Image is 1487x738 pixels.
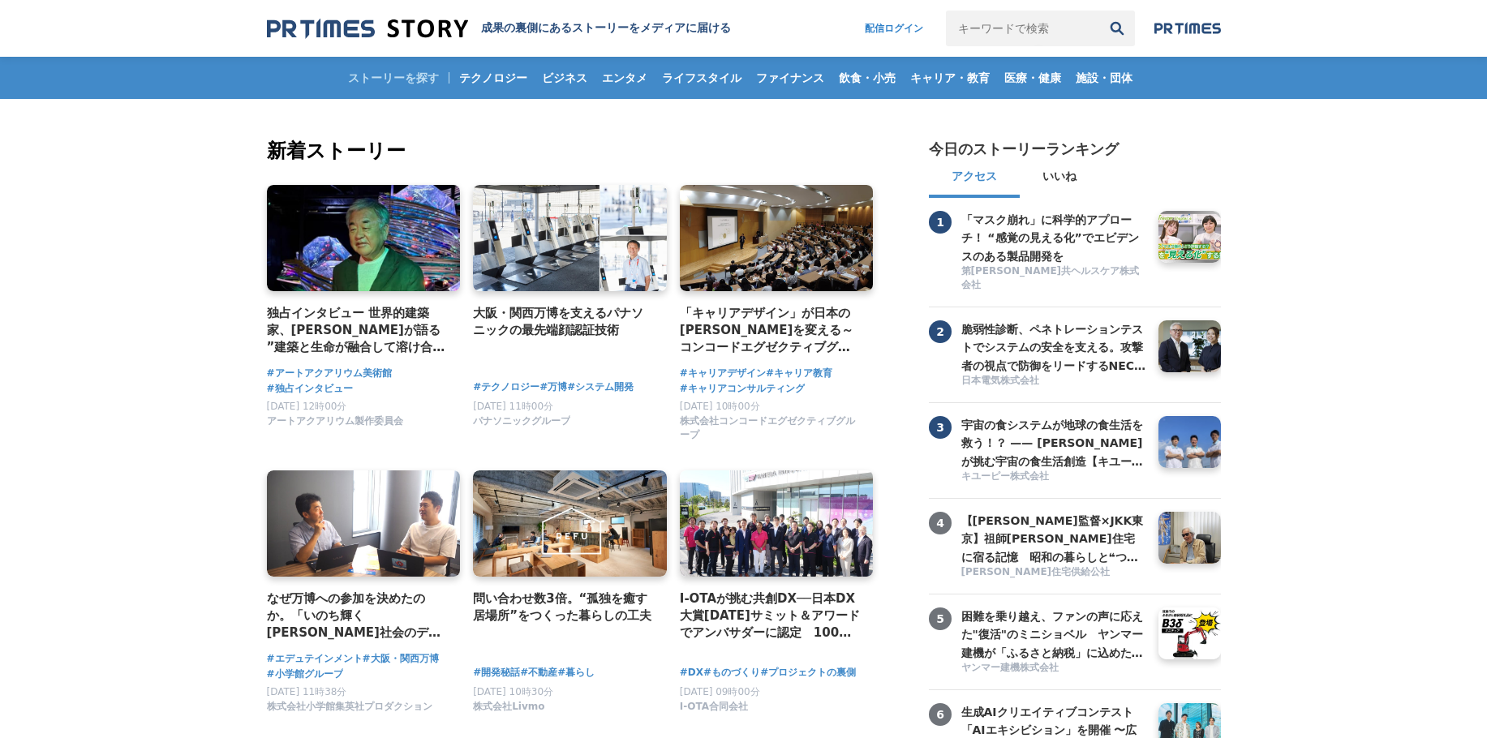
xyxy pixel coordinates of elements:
[267,686,347,697] span: [DATE] 11時38分
[481,21,731,36] h1: 成果の裏側にあるストーリーをメディアに届ける
[832,71,902,85] span: 飲食・小売
[904,71,996,85] span: キャリア・教育
[557,665,595,680] span: #暮らし
[267,651,363,667] a: #エデュテインメント
[473,665,520,680] span: #開発秘話
[267,136,877,165] h2: 新着ストーリー
[680,433,861,444] a: 株式会社コンコードエグゼクティブグループ
[961,416,1146,470] h3: 宇宙の食システムが地球の食生活を救う！？ —— [PERSON_NAME]が挑む宇宙の食生活創造【キユーピー ミライ研究員】
[473,401,553,412] span: [DATE] 11時00分
[267,667,343,682] a: #小学館グループ
[998,71,1068,85] span: 医療・健康
[961,565,1111,579] span: [PERSON_NAME]住宅供給公社
[655,71,748,85] span: ライフスタイル
[961,320,1146,372] a: 脆弱性診断、ペネトレーションテストでシステムの安全を支える。攻撃者の視点で防御をリードするNECの「リスクハンティングチーム」
[961,607,1146,659] a: 困難を乗り越え、ファンの声に応えた"復活"のミニショベル ヤンマー建機が「ふるさと納税」に込めた、ものづくりへの誇りと地域への想い
[766,366,832,381] span: #キャリア教育
[267,18,731,40] a: 成果の裏側にあるストーリーをメディアに届ける 成果の裏側にあるストーリーをメディアに届ける
[473,304,654,340] a: 大阪・関西万博を支えるパナソニックの最先端顔認証技術
[961,470,1146,485] a: キユーピー株式会社
[473,686,553,697] span: [DATE] 10時30分
[267,304,448,357] a: 独占インタビュー 世界的建築家、[PERSON_NAME]が語る ”建築と生命が融合して溶け合うような世界” アートアクアリウム美術館 GINZA コラボレーション作品「金魚の石庭」
[680,665,703,680] a: #DX
[1099,11,1135,46] button: 検索
[946,11,1099,46] input: キーワードで検索
[267,590,448,642] a: なぜ万博への参加を決めたのか。「いのち輝く[PERSON_NAME]社会のデザイン」の実現に向けて、エデュテインメントの可能性を追求するプロジェクト。
[961,470,1049,483] span: キユーピー株式会社
[520,665,557,680] span: #不動産
[849,11,939,46] a: 配信ログイン
[961,416,1146,468] a: 宇宙の食システムが地球の食生活を救う！？ —— [PERSON_NAME]が挑む宇宙の食生活創造【キユーピー ミライ研究員】
[567,380,634,395] a: #システム開発
[1069,57,1139,99] a: 施設・団体
[929,159,1020,198] button: アクセス
[961,320,1146,375] h3: 脆弱性診断、ペネトレーションテストでシステムの安全を支える。攻撃者の視点で防御をリードするNECの「リスクハンティングチーム」
[961,607,1146,662] h3: 困難を乗り越え、ファンの声に応えた"復活"のミニショベル ヤンマー建機が「ふるさと納税」に込めた、ものづくりへの誇りと地域への想い
[473,419,570,431] a: パナソニックグループ
[267,401,347,412] span: [DATE] 12時00分
[473,700,544,714] span: 株式会社Livmo
[929,416,952,439] span: 3
[929,607,952,630] span: 5
[1020,159,1099,198] button: いいね
[961,661,1146,676] a: ヤンマー建機株式会社
[535,71,594,85] span: ビジネス
[929,512,952,534] span: 4
[680,700,748,714] span: I-OTA合同会社
[363,651,439,667] a: #大阪・関西万博
[961,264,1146,292] span: 第[PERSON_NAME]共ヘルスケア株式会社
[1069,71,1139,85] span: 施設・団体
[267,414,403,428] span: アートアクアリウム製作委員会
[453,71,534,85] span: テクノロジー
[267,419,403,431] a: アートアクアリウム製作委員会
[655,57,748,99] a: ライフスタイル
[929,703,952,726] span: 6
[961,565,1146,581] a: [PERSON_NAME]住宅供給公社
[929,139,1119,159] h2: 今日のストーリーランキング
[680,590,861,642] a: I-OTAが挑む共創DX──日本DX大賞[DATE]サミット＆アワードでアンバサダーに認定 100社連携で拓く“共感される製造業DX”の新たな地平
[680,304,861,357] a: 「キャリアデザイン」が日本の[PERSON_NAME]を変える～コンコードエグゼクティブグループの挑戦
[595,71,654,85] span: エンタメ
[929,320,952,343] span: 2
[267,18,468,40] img: 成果の裏側にあるストーリーをメディアに届ける
[961,211,1146,265] h3: 「マスク崩れ」に科学的アプローチ！ “感覚の見える化”でエビデンスのある製品開発を
[961,211,1146,263] a: 「マスク崩れ」に科学的アプローチ！ “感覚の見える化”でエビデンスのある製品開発を
[750,71,831,85] span: ファイナンス
[680,705,748,716] a: I-OTA合同会社
[998,57,1068,99] a: 医療・健康
[539,380,567,395] span: #万博
[961,374,1146,389] a: 日本電気株式会社
[267,381,353,397] a: #独占インタビュー
[473,380,539,395] a: #テクノロジー
[750,57,831,99] a: ファイナンス
[703,665,760,680] a: #ものづくり
[760,665,856,680] a: #プロジェクトの裏側
[961,264,1146,294] a: 第[PERSON_NAME]共ヘルスケア株式会社
[680,414,861,442] span: 株式会社コンコードエグゼクティブグループ
[680,366,766,381] span: #キャリアデザイン
[832,57,902,99] a: 飲食・小売
[961,661,1059,675] span: ヤンマー建機株式会社
[473,705,544,716] a: 株式会社Livmo
[680,381,805,397] a: #キャリアコンサルティング
[453,57,534,99] a: テクノロジー
[267,705,432,716] a: 株式会社小学館集英社プロダクション
[680,686,760,697] span: [DATE] 09時00分
[473,414,570,428] span: パナソニックグループ
[1154,22,1221,35] img: prtimes
[267,366,392,381] a: #アートアクアリウム美術館
[473,590,654,625] a: 問い合わせ数3倍。“孤独を癒す居場所”をつくった暮らしの工夫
